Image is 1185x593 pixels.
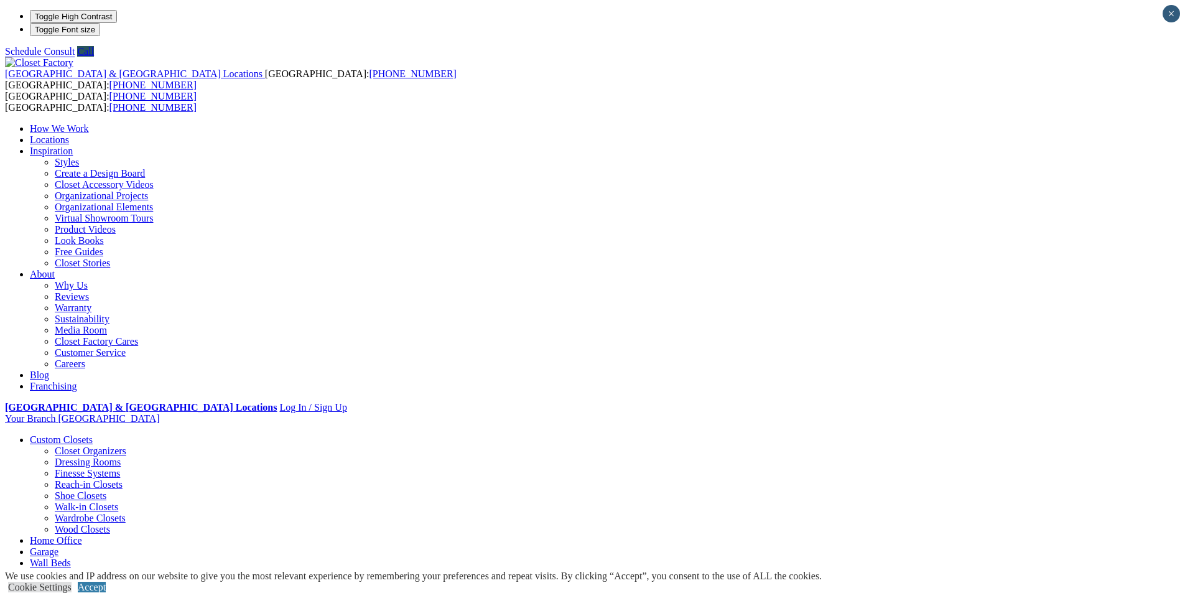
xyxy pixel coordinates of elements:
[30,569,119,579] a: Entertainment Centers
[77,46,94,57] a: Call
[30,146,73,156] a: Inspiration
[30,10,117,23] button: Toggle High Contrast
[30,558,71,568] a: Wall Beds
[35,25,95,34] span: Toggle Font size
[5,68,457,90] span: [GEOGRAPHIC_DATA]: [GEOGRAPHIC_DATA]:
[55,235,104,246] a: Look Books
[55,246,103,257] a: Free Guides
[5,402,277,413] a: [GEOGRAPHIC_DATA] & [GEOGRAPHIC_DATA] Locations
[5,57,73,68] img: Closet Factory
[5,413,55,424] span: Your Branch
[55,157,79,167] a: Styles
[109,80,197,90] a: [PHONE_NUMBER]
[279,402,346,413] a: Log In / Sign Up
[5,91,197,113] span: [GEOGRAPHIC_DATA]: [GEOGRAPHIC_DATA]:
[55,213,154,223] a: Virtual Showroom Tours
[55,524,110,535] a: Wood Closets
[5,413,160,424] a: Your Branch [GEOGRAPHIC_DATA]
[55,302,91,313] a: Warranty
[5,46,75,57] a: Schedule Consult
[8,582,72,592] a: Cookie Settings
[55,468,120,479] a: Finesse Systems
[55,224,116,235] a: Product Videos
[109,91,197,101] a: [PHONE_NUMBER]
[55,513,126,523] a: Wardrobe Closets
[369,68,456,79] a: [PHONE_NUMBER]
[30,370,49,380] a: Blog
[30,269,55,279] a: About
[30,434,93,445] a: Custom Closets
[55,179,154,190] a: Closet Accessory Videos
[30,134,69,145] a: Locations
[5,571,822,582] div: We use cookies and IP address on our website to give you the most relevant experience by remember...
[58,413,159,424] span: [GEOGRAPHIC_DATA]
[55,202,153,212] a: Organizational Elements
[55,168,145,179] a: Create a Design Board
[30,123,89,134] a: How We Work
[30,381,77,391] a: Franchising
[5,68,263,79] span: [GEOGRAPHIC_DATA] & [GEOGRAPHIC_DATA] Locations
[55,336,138,347] a: Closet Factory Cares
[55,291,89,302] a: Reviews
[78,582,106,592] a: Accept
[55,280,88,291] a: Why Us
[30,546,58,557] a: Garage
[109,102,197,113] a: [PHONE_NUMBER]
[55,457,121,467] a: Dressing Rooms
[55,325,107,335] a: Media Room
[55,502,118,512] a: Walk-in Closets
[5,68,265,79] a: [GEOGRAPHIC_DATA] & [GEOGRAPHIC_DATA] Locations
[1163,5,1180,22] button: Close
[55,258,110,268] a: Closet Stories
[55,490,106,501] a: Shoe Closets
[55,314,109,324] a: Sustainability
[55,190,148,201] a: Organizational Projects
[55,479,123,490] a: Reach-in Closets
[35,12,112,21] span: Toggle High Contrast
[55,347,126,358] a: Customer Service
[55,446,126,456] a: Closet Organizers
[55,358,85,369] a: Careers
[30,23,100,36] button: Toggle Font size
[30,535,82,546] a: Home Office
